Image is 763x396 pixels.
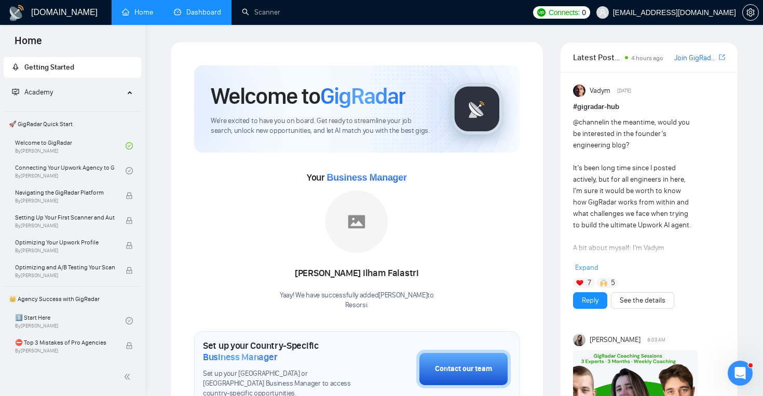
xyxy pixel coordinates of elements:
button: See the details [611,292,674,309]
span: Expand [575,263,598,272]
p: Resorsi . [280,301,434,310]
div: [PERSON_NAME] Ilham Falastri [280,265,434,282]
a: See the details [620,295,665,306]
a: Reply [582,295,598,306]
a: 1️⃣ Start HereBy[PERSON_NAME] [15,309,126,332]
img: placeholder.png [325,190,388,253]
span: rocket [12,63,19,71]
iframe: Intercom live chat [728,361,753,386]
img: logo [8,5,25,21]
span: double-left [124,372,134,382]
span: Connects: [549,7,580,18]
span: lock [126,267,133,274]
span: GigRadar [320,82,405,110]
span: Home [6,33,50,55]
span: lock [126,342,133,349]
div: Contact our team [435,363,492,375]
li: Getting Started [4,57,141,78]
span: 8:03 AM [647,335,665,345]
span: @channel [573,118,604,127]
span: We're excited to have you on board. Get ready to streamline your job search, unlock new opportuni... [211,116,434,136]
a: setting [742,8,759,17]
a: Connecting Your Upwork Agency to GigRadarBy[PERSON_NAME] [15,159,126,182]
span: Business Manager [326,172,406,183]
span: ⛔ Top 3 Mistakes of Pro Agencies [15,337,115,348]
img: 🙌 [600,279,607,286]
span: lock [126,242,133,249]
span: Setting Up Your First Scanner and Auto-Bidder [15,212,115,223]
span: By [PERSON_NAME] [15,248,115,254]
img: Mariia Heshka [573,334,585,346]
span: [DATE] [617,86,631,95]
span: 5 [611,278,615,288]
h1: Welcome to [211,82,405,110]
img: upwork-logo.png [537,8,546,17]
span: Optimizing Your Upwork Profile [15,237,115,248]
button: Reply [573,292,607,309]
h1: # gigradar-hub [573,101,725,113]
span: lock [126,217,133,224]
span: export [719,53,725,61]
h1: Set up your Country-Specific [203,340,364,363]
span: Vadym [590,85,610,97]
span: fund-projection-screen [12,88,19,95]
button: Contact our team [416,350,511,388]
div: Yaay! We have successfully added [PERSON_NAME] to [280,291,434,310]
span: 4 hours ago [631,54,663,62]
span: Academy [24,88,53,97]
a: dashboardDashboard [174,8,221,17]
a: Welcome to GigRadarBy[PERSON_NAME] [15,134,126,157]
a: homeHome [122,8,153,17]
span: user [599,9,606,16]
span: [PERSON_NAME] [590,334,641,346]
span: Your [307,172,407,183]
img: Vadym [573,85,585,97]
span: 🚀 GigRadar Quick Start [5,114,140,134]
span: 👑 Agency Success with GigRadar [5,289,140,309]
span: check-circle [126,167,133,174]
span: setting [743,8,758,17]
img: gigradar-logo.png [451,83,503,135]
span: check-circle [126,317,133,324]
a: export [719,52,725,62]
span: Academy [12,88,53,97]
span: By [PERSON_NAME] [15,348,115,354]
span: 7 [588,278,591,288]
span: Business Manager [203,351,277,363]
a: Join GigRadar Slack Community [674,52,717,64]
span: check-circle [126,142,133,149]
span: Optimizing and A/B Testing Your Scanner for Better Results [15,262,115,272]
span: 0 [582,7,586,18]
span: lock [126,192,133,199]
span: By [PERSON_NAME] [15,272,115,279]
img: ❤️ [576,279,583,286]
span: Navigating the GigRadar Platform [15,187,115,198]
span: Getting Started [24,63,74,72]
span: Latest Posts from the GigRadar Community [573,51,622,64]
a: searchScanner [242,8,280,17]
button: setting [742,4,759,21]
span: By [PERSON_NAME] [15,223,115,229]
span: By [PERSON_NAME] [15,198,115,204]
